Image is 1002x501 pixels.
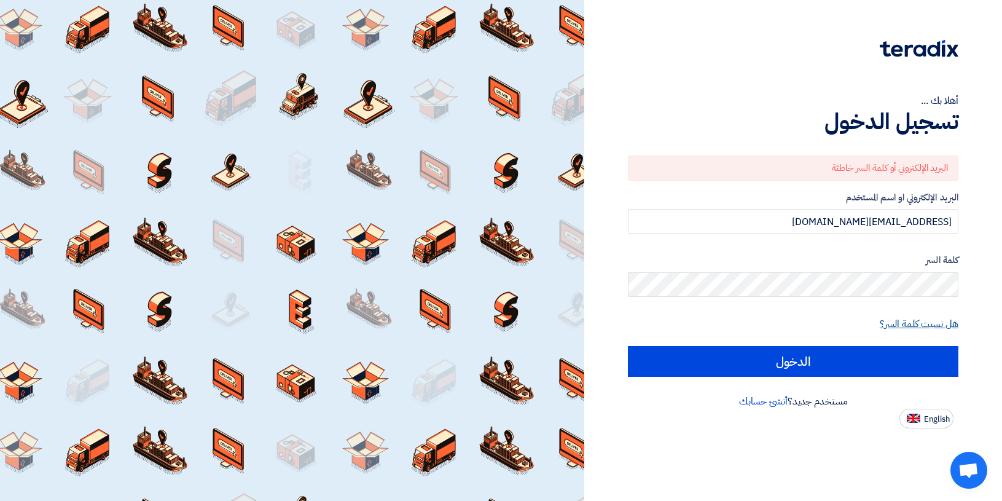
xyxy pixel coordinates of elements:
[924,415,950,424] span: English
[899,409,953,428] button: English
[628,209,958,234] input: أدخل بريد العمل الإلكتروني او اسم المستخدم الخاص بك ...
[628,156,958,181] div: البريد الإلكتروني أو كلمة السر خاطئة
[628,93,958,108] div: أهلا بك ...
[628,191,958,205] label: البريد الإلكتروني او اسم المستخدم
[880,317,958,331] a: هل نسيت كلمة السر؟
[628,108,958,135] h1: تسجيل الدخول
[628,253,958,267] label: كلمة السر
[739,394,788,409] a: أنشئ حسابك
[628,394,958,409] div: مستخدم جديد؟
[628,346,958,377] input: الدخول
[907,414,920,423] img: en-US.png
[950,452,987,489] a: Open chat
[880,40,958,57] img: Teradix logo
